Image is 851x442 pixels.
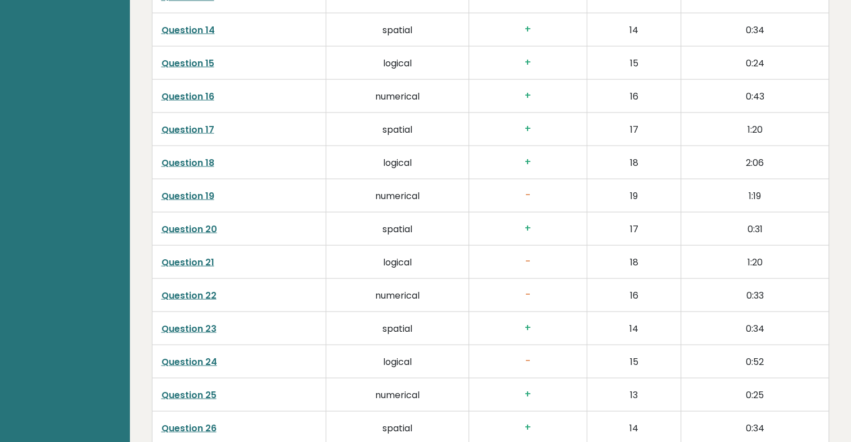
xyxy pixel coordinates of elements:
td: 19 [587,179,681,212]
td: 2:06 [681,146,829,179]
td: numerical [326,378,469,411]
h3: - [478,288,578,300]
td: spatial [326,212,469,245]
td: 17 [587,212,681,245]
a: Question 23 [161,322,217,335]
td: 13 [587,378,681,411]
td: 0:34 [681,13,829,46]
h3: + [478,56,578,68]
td: 14 [587,13,681,46]
td: numerical [326,79,469,112]
a: Question 16 [161,89,214,102]
td: 16 [587,278,681,312]
td: 1:20 [681,245,829,278]
h3: + [478,421,578,433]
a: Question 26 [161,421,217,434]
td: numerical [326,179,469,212]
td: logical [326,345,469,378]
h3: + [478,123,578,134]
h3: + [478,222,578,234]
a: Question 24 [161,355,217,368]
a: Question 17 [161,123,214,136]
td: 0:25 [681,378,829,411]
a: Question 19 [161,189,214,202]
a: Question 18 [161,156,214,169]
td: 18 [587,146,681,179]
h3: + [478,322,578,333]
td: 0:31 [681,212,829,245]
td: numerical [326,278,469,312]
h3: - [478,355,578,367]
h3: + [478,23,578,35]
td: logical [326,245,469,278]
td: 0:43 [681,79,829,112]
td: logical [326,46,469,79]
td: spatial [326,13,469,46]
td: 1:20 [681,112,829,146]
td: 1:19 [681,179,829,212]
td: 15 [587,46,681,79]
td: logical [326,146,469,179]
a: Question 25 [161,388,217,401]
a: Question 14 [161,23,215,36]
h3: + [478,388,578,400]
td: 0:24 [681,46,829,79]
h3: - [478,189,578,201]
td: spatial [326,112,469,146]
td: 14 [587,312,681,345]
a: Question 15 [161,56,214,69]
td: 18 [587,245,681,278]
td: 0:34 [681,312,829,345]
h3: + [478,156,578,168]
td: 0:52 [681,345,829,378]
a: Question 22 [161,288,217,301]
td: 17 [587,112,681,146]
a: Question 21 [161,255,214,268]
h3: + [478,89,578,101]
td: 15 [587,345,681,378]
td: spatial [326,312,469,345]
a: Question 20 [161,222,217,235]
h3: - [478,255,578,267]
td: 0:33 [681,278,829,312]
td: 16 [587,79,681,112]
